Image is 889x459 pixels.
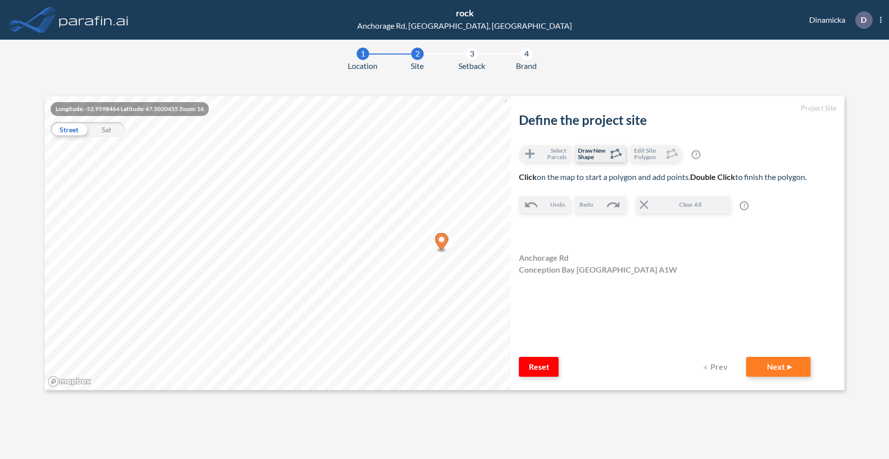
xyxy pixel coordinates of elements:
[48,376,91,387] a: Mapbox homepage
[550,200,565,209] span: Undo
[578,147,607,160] span: Draw New Shape
[519,113,836,128] h2: Define the project site
[697,357,736,377] button: Prev
[357,20,572,32] div: Anchorage Rd, [GEOGRAPHIC_DATA], [GEOGRAPHIC_DATA]
[435,233,448,253] div: Map marker
[574,196,626,213] button: Redo
[519,104,836,113] h5: Project Site
[411,48,424,60] div: 2
[519,264,677,276] span: Conception Bay [GEOGRAPHIC_DATA] A1W
[88,122,125,137] div: Sat
[357,48,369,60] div: 1
[348,60,378,72] span: Location
[519,252,569,264] span: Anchorage Rd
[634,147,663,160] span: Edit Site Polygon
[519,172,537,181] b: Click
[51,102,209,116] div: Longitude: -52.9598464 Latitude: 47.5020455 Zoom: 16
[51,122,88,137] div: Street
[520,48,533,60] div: 4
[579,200,593,209] span: Redo
[651,200,729,209] span: Clear All
[456,7,474,18] span: rock
[519,172,807,181] span: on the map to start a polygon and add points. to finish the polygon.
[516,60,537,72] span: Brand
[519,196,570,213] button: Undo
[537,147,567,160] span: Select Parcels
[690,172,735,181] b: Double Click
[794,11,882,29] div: Dinamicka
[57,10,130,30] img: logo
[458,60,485,72] span: Setback
[635,196,730,213] button: Clear All
[740,201,749,210] span: ?
[746,357,811,377] button: Next
[692,150,700,159] span: ?
[45,96,511,390] canvas: Map
[411,60,424,72] span: Site
[861,15,867,24] p: D
[466,48,478,60] div: 3
[519,357,559,377] button: Reset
